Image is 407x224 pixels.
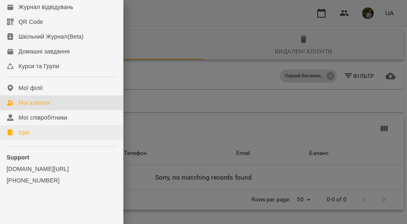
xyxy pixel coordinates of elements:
div: Мої клієнти [19,99,50,107]
p: Support [7,153,116,162]
a: [PHONE_NUMBER] [7,176,116,185]
div: Шкільний Журнал(Beta) [19,32,84,41]
div: Журнал відвідувань [19,3,73,11]
div: Домашні завдання [19,47,70,55]
div: QR Code [19,18,43,26]
div: Мої філії [19,84,43,92]
div: Курси та Групи [19,62,59,70]
a: [DOMAIN_NAME][URL] [7,165,116,173]
div: Мої співробітники [19,113,67,122]
div: Ігри [19,128,29,136]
